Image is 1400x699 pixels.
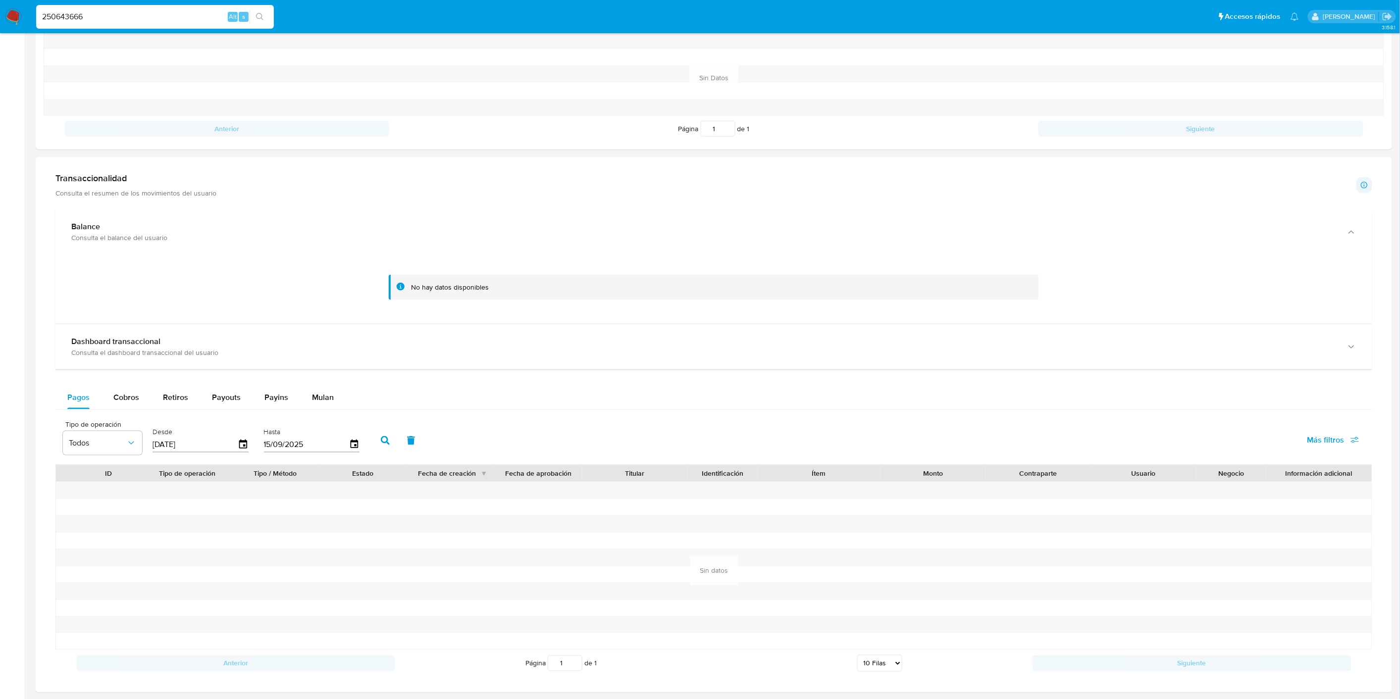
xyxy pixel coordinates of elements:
[1382,11,1393,22] a: Salir
[1323,12,1379,21] p: gregorio.negri@mercadolibre.com
[1382,23,1395,31] span: 3.158.1
[250,10,270,24] button: search-icon
[747,124,750,134] span: 1
[36,10,274,23] input: Buscar usuario o caso...
[229,12,237,21] span: Alt
[1291,12,1299,21] a: Notificaciones
[64,121,389,137] button: Anterior
[1225,11,1281,22] span: Accesos rápidos
[242,12,245,21] span: s
[678,121,750,137] span: Página de
[1038,121,1363,137] button: Siguiente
